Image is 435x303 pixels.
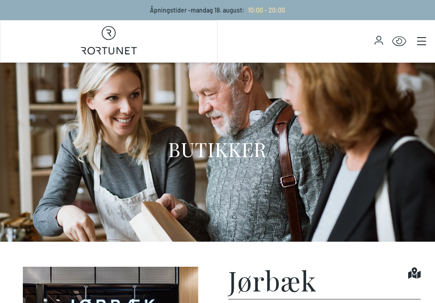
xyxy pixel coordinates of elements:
[150,5,285,15] p: Åpningstider - mandag 18. august :
[244,6,285,14] a: 10:00 - 20:00
[228,267,317,294] h1: Jørbæk
[248,6,285,14] span: 10:00 - 20:00
[392,34,406,49] button: Open Accessibility Menu
[415,35,428,47] button: Main menu
[168,137,267,161] h1: BUTIKKER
